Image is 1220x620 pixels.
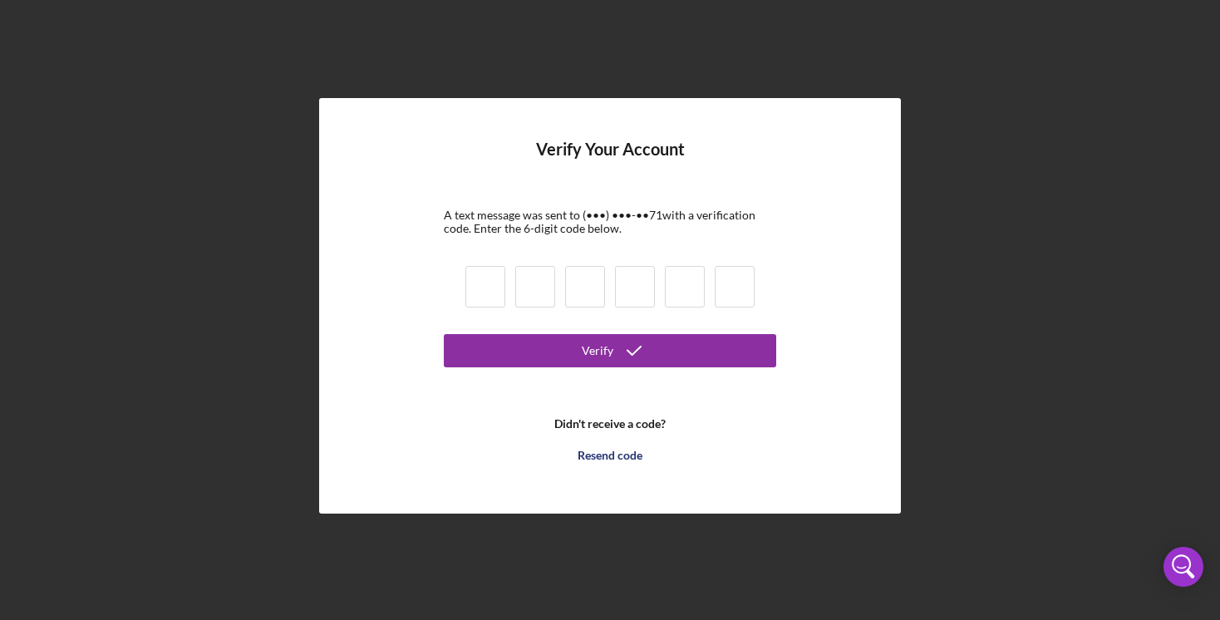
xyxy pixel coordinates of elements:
[444,439,776,472] button: Resend code
[554,417,666,431] b: Didn't receive a code?
[578,439,642,472] div: Resend code
[444,209,776,235] div: A text message was sent to (•••) •••-•• 71 with a verification code. Enter the 6-digit code below.
[444,334,776,367] button: Verify
[582,334,613,367] div: Verify
[1163,547,1203,587] div: Open Intercom Messenger
[536,140,685,184] h4: Verify Your Account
